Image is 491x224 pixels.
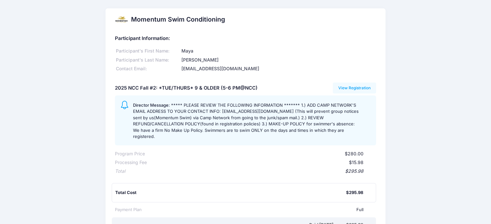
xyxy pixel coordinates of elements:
[115,151,145,157] div: Program Price
[115,190,346,196] div: Total Cost
[180,57,376,63] div: [PERSON_NAME]
[115,207,142,213] div: Payment Plan
[180,65,376,72] div: [EMAIL_ADDRESS][DOMAIN_NAME]
[345,151,363,156] span: $280.00
[346,190,363,196] div: $295.98
[333,83,376,93] a: View Registration
[142,207,363,213] div: Full
[147,159,363,166] div: $15.98
[131,16,225,23] h2: Momentum Swim Conditioning
[115,85,258,91] h5: 2025 NCC Fall #2: *TUE/THURS* 9 & OLDER (5-6 PM@NCC)
[115,159,147,166] div: Processing Fee
[133,102,359,139] span: ***** PLEASE REVIEW THE FOLLOWING INFORMATION ******* 1.) ADD CAMP NETWORK'S EMAIL ADDRESS TO YOU...
[115,65,180,72] div: Contact Email:
[133,102,170,108] span: Director Message:
[115,48,180,54] div: Participant's First Name:
[115,36,376,42] h5: Participant Information:
[115,57,180,63] div: Participant's Last Name:
[125,168,363,175] div: $295.98
[180,48,376,54] div: Maya
[115,168,125,175] div: Total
